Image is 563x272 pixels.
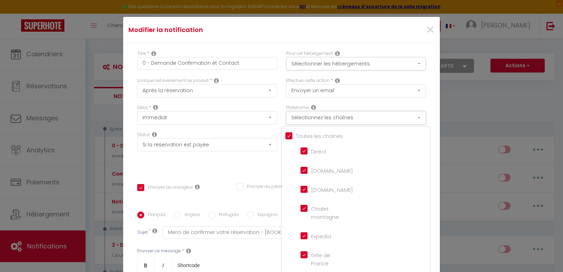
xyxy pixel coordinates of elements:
[335,51,340,56] i: This Rental
[195,184,200,190] i: Envoyer au voyageur
[215,211,239,219] label: Portugais
[153,105,158,110] i: Action Time
[137,229,148,236] label: Sujet
[426,19,435,40] span: ×
[144,211,166,219] label: Français
[186,248,191,254] i: Message
[137,248,181,254] label: Envoyer ce message
[308,205,339,221] label: Chalet montagne
[6,3,27,24] button: Ouvrir le widget de chat LiveChat
[151,51,156,56] i: Title
[214,78,219,83] i: Event Occur
[286,105,309,111] label: Plateforme
[181,211,200,219] label: Anglais
[286,50,333,57] label: Pour cet hébergement
[286,111,426,125] button: Sélectionnez les chaînes
[137,132,150,138] label: Statut
[286,57,426,70] button: Sélectionner les hébergements
[128,25,329,35] h4: Modifier la notification
[308,251,338,268] label: Gite de France
[533,240,558,267] iframe: Chat
[137,77,209,84] label: Lorsque cet événement se produit
[311,105,316,110] i: Action Channel
[254,211,278,219] label: Espagnol
[137,105,148,111] label: Délai
[137,50,146,57] label: Titre
[426,23,435,38] button: Close
[152,228,157,234] i: Subject
[152,132,157,137] i: Booking status
[286,77,330,84] label: Effectuer cette action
